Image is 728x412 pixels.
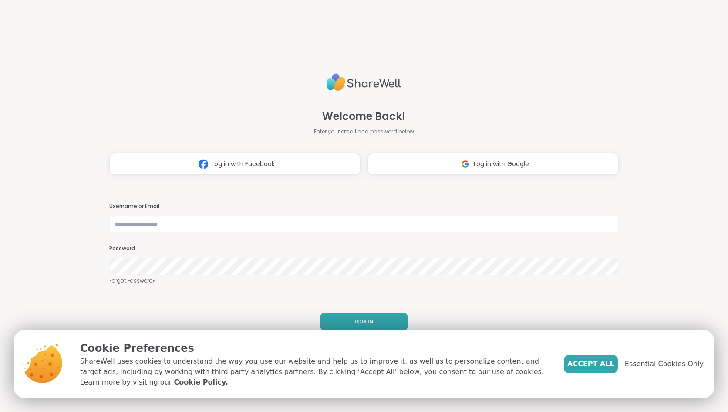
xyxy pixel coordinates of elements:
[109,153,361,175] button: Log in with Facebook
[474,160,529,169] span: Log in with Google
[354,318,373,326] span: LOG IN
[367,153,619,175] button: Log in with Google
[212,160,275,169] span: Log in with Facebook
[109,245,619,252] h3: Password
[314,128,414,136] span: Enter your email and password below
[567,359,614,369] span: Accept All
[80,356,550,388] p: ShareWell uses cookies to understand the way you use our website and help us to improve it, as we...
[320,313,408,331] button: LOG IN
[195,156,212,172] img: ShareWell Logomark
[564,355,618,373] button: Accept All
[174,377,228,388] a: Cookie Policy.
[457,156,474,172] img: ShareWell Logomark
[625,359,704,369] span: Essential Cookies Only
[322,109,405,124] span: Welcome Back!
[109,277,619,285] a: Forgot Password?
[80,340,550,356] p: Cookie Preferences
[327,70,401,95] img: ShareWell Logo
[109,203,619,210] h3: Username or Email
